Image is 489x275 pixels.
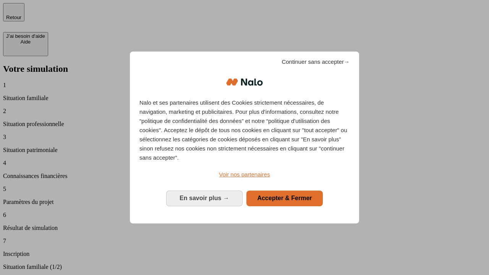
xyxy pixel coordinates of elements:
span: En savoir plus → [180,195,229,201]
span: Accepter & Fermer [257,195,312,201]
img: Logo [226,71,263,94]
span: Continuer sans accepter→ [282,57,350,66]
button: En savoir plus: Configurer vos consentements [166,191,243,206]
p: Nalo et ses partenaires utilisent des Cookies strictement nécessaires, de navigation, marketing e... [139,98,350,162]
a: Voir nos partenaires [139,170,350,179]
span: Voir nos partenaires [219,171,270,178]
div: Bienvenue chez Nalo Gestion du consentement [130,52,359,223]
button: Accepter & Fermer: Accepter notre traitement des données et fermer [246,191,323,206]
